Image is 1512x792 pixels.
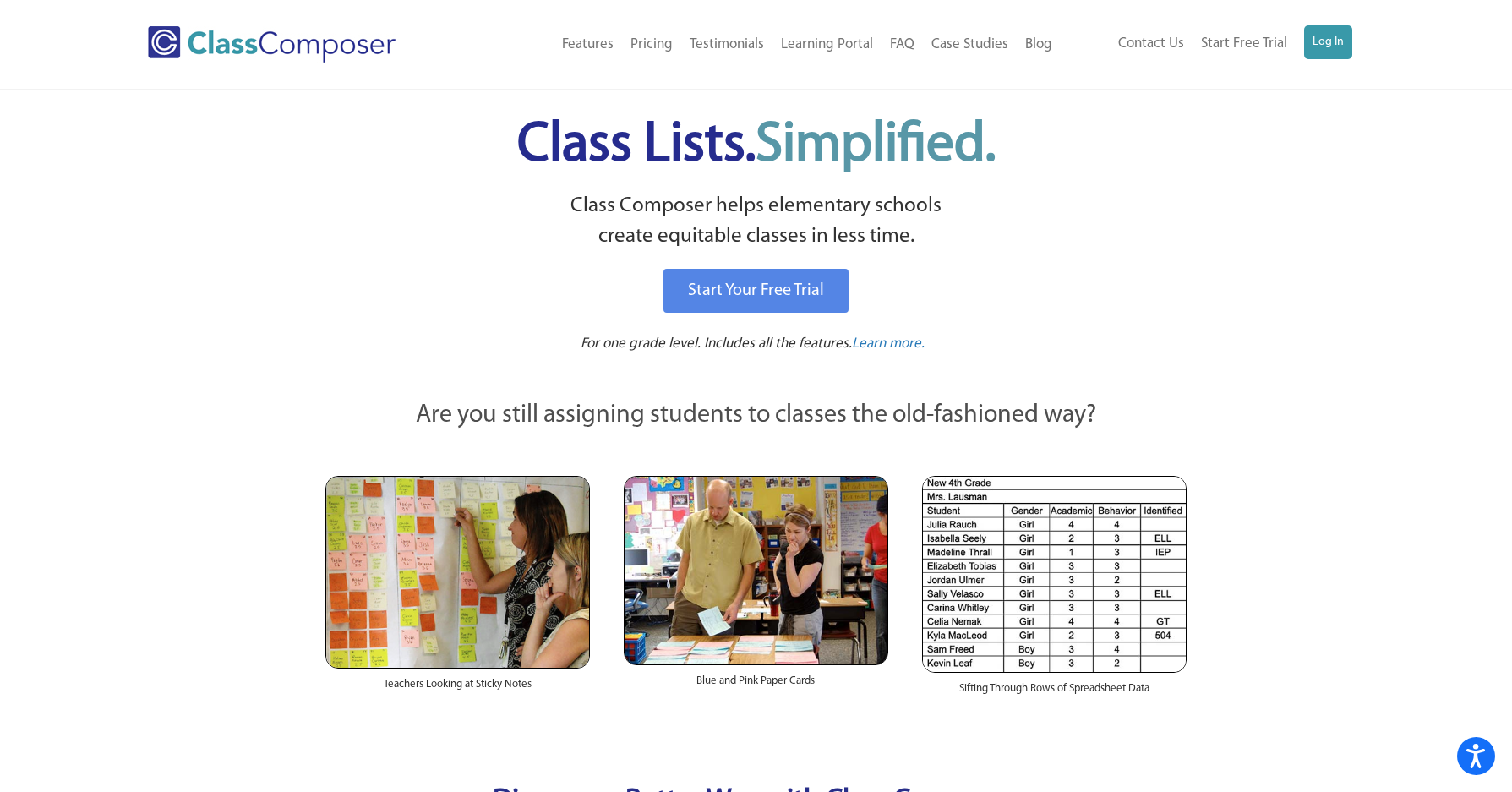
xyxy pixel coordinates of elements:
a: Learn more. [852,334,925,355]
span: Start Your Free Trial [688,282,824,299]
a: Contact Us [1110,25,1193,63]
div: Teachers Looking at Sticky Notes [325,669,590,709]
nav: Header Menu [465,26,1061,63]
span: Simplified. [756,118,996,173]
p: Are you still assigning students to classes the old-fashioned way? [325,397,1187,434]
a: FAQ [882,26,923,63]
nav: Header Menu [1061,25,1352,63]
a: Case Studies [923,26,1017,63]
a: Start Free Trial [1193,25,1296,63]
a: Blog [1017,26,1061,63]
a: Features [554,26,622,63]
a: Learning Portal [772,26,882,63]
a: Log In [1304,25,1352,59]
img: Blue and Pink Paper Cards [624,476,888,664]
a: Start Your Free Trial [663,269,849,313]
p: Class Composer helps elementary schools create equitable classes in less time. [323,191,1190,253]
a: Testimonials [681,26,772,63]
a: Pricing [622,26,681,63]
span: For one grade level. Includes all the features. [581,336,852,351]
span: Class Lists. [517,118,996,173]
div: Blue and Pink Paper Cards [624,665,888,706]
span: Learn more. [852,336,925,351]
img: Teachers Looking at Sticky Notes [325,476,590,669]
div: Sifting Through Rows of Spreadsheet Data [922,673,1187,713]
img: Class Composer [148,26,396,63]
img: Spreadsheets [922,476,1187,673]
